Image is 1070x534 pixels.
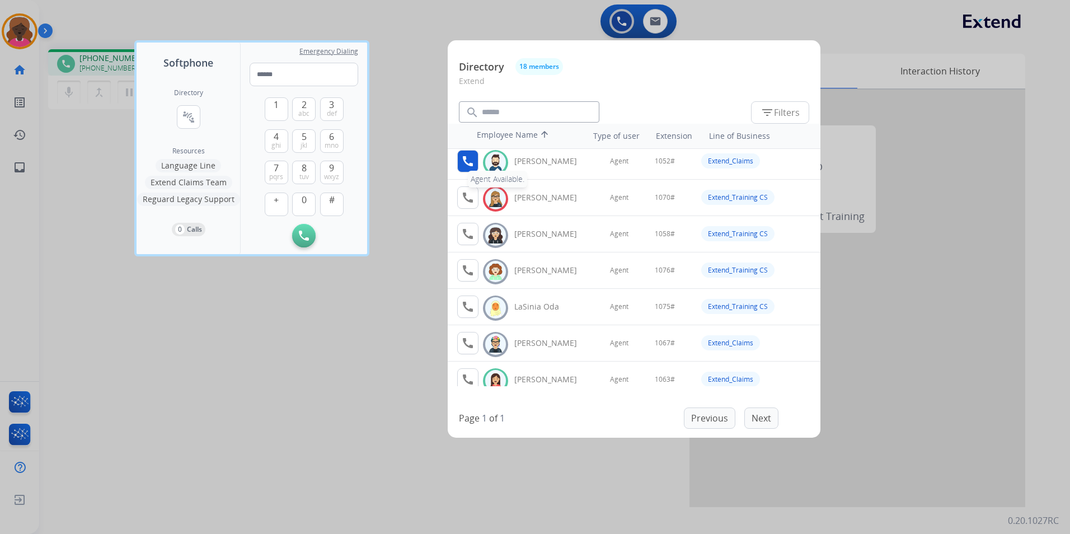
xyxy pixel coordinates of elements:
span: 1070# [655,193,675,202]
p: Calls [187,224,202,235]
span: 1063# [655,375,675,384]
span: 2 [302,98,307,111]
img: call-button [299,231,309,241]
span: + [274,193,279,207]
span: 5 [302,130,307,143]
div: Extend_Claims [701,335,760,350]
button: Filters [751,101,809,124]
div: Extend_Training CS [701,299,775,314]
button: 9wxyz [320,161,344,184]
mat-icon: call [461,191,475,204]
mat-icon: filter_list [761,106,774,119]
th: Type of user [578,125,645,147]
span: Agent [610,193,628,202]
button: Language Line [156,159,221,172]
p: Directory [459,59,504,74]
div: [PERSON_NAME] [514,374,589,385]
div: Extend_Training CS [701,226,775,241]
button: # [320,193,344,216]
img: avatar [487,299,504,317]
span: 1067# [655,339,675,348]
span: Agent [610,229,628,238]
span: Emergency Dialing [299,47,358,56]
div: Extend_Claims [701,372,760,387]
span: 8 [302,161,307,175]
mat-icon: arrow_upward [538,129,551,143]
span: # [329,193,335,207]
span: Softphone [163,55,213,71]
button: 2abc [292,97,316,121]
button: Extend Claims Team [145,176,232,189]
button: 3def [320,97,344,121]
div: [PERSON_NAME] [514,192,589,203]
div: Extend_Claims [701,153,760,168]
span: wxyz [324,172,339,181]
button: 7pqrs [265,161,288,184]
span: 7 [274,161,279,175]
mat-icon: call [461,373,475,386]
span: 1058# [655,229,675,238]
span: 9 [329,161,334,175]
span: Filters [761,106,800,119]
span: 1052# [655,157,675,166]
img: avatar [487,263,504,280]
img: avatar [487,227,504,244]
mat-icon: call [461,336,475,350]
span: Agent [610,302,628,311]
th: Employee Name [471,124,572,148]
button: 8tuv [292,161,316,184]
button: 4ghi [265,129,288,153]
button: + [265,193,288,216]
span: abc [298,109,309,118]
button: 1 [265,97,288,121]
button: Agent Available. [457,150,478,172]
p: of [489,411,498,425]
div: [PERSON_NAME] [514,156,589,167]
th: Line of Business [703,125,815,147]
button: 18 members [515,58,563,75]
mat-icon: call [461,227,475,241]
span: Agent [610,157,628,166]
button: Reguard Legacy Support [137,193,240,206]
p: Page [459,411,480,425]
span: tuv [299,172,309,181]
th: Extension [650,125,698,147]
span: def [327,109,337,118]
span: Agent [610,339,628,348]
p: 0.20.1027RC [1008,514,1059,527]
mat-icon: call [461,300,475,313]
span: 1075# [655,302,675,311]
button: 6mno [320,129,344,153]
span: Resources [172,147,205,156]
span: mno [325,141,339,150]
h2: Directory [174,88,203,97]
img: avatar [487,190,504,208]
p: 0 [175,224,185,235]
button: 0 [292,193,316,216]
span: 1076# [655,266,675,275]
img: avatar [487,154,504,171]
div: LaSinia Oda [514,301,589,312]
span: ghi [271,141,281,150]
button: 5jkl [292,129,316,153]
span: Agent [610,266,628,275]
span: pqrs [269,172,283,181]
div: [PERSON_NAME] [514,338,589,349]
span: 0 [302,193,307,207]
p: Extend [459,75,809,96]
div: [PERSON_NAME] [514,265,589,276]
div: [PERSON_NAME] [514,228,589,240]
div: Extend_Training CS [701,190,775,205]
span: 3 [329,98,334,111]
mat-icon: call [461,264,475,277]
span: jkl [301,141,307,150]
button: 0Calls [172,223,205,236]
span: 1 [274,98,279,111]
mat-icon: call [461,154,475,168]
span: 6 [329,130,334,143]
div: Extend_Training CS [701,263,775,278]
span: 4 [274,130,279,143]
mat-icon: connect_without_contact [182,110,195,124]
div: Agent Available. [468,171,527,188]
span: Agent [610,375,628,384]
